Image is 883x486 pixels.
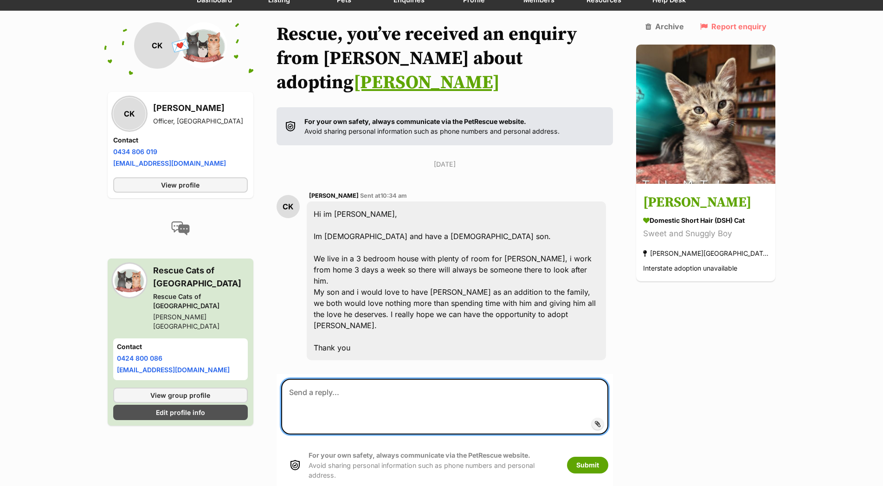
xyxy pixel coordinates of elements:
strong: For your own safety, always communicate via the PetRescue website. [309,451,530,459]
img: conversation-icon-4a6f8262b818ee0b60e3300018af0b2d0b884aa5de6e9bcb8d3d4eeb1a70a7c4.svg [171,221,190,235]
span: View group profile [150,390,210,400]
div: [PERSON_NAME][GEOGRAPHIC_DATA] [643,247,768,260]
strong: For your own safety, always communicate via the PetRescue website. [304,117,526,125]
div: Domestic Short Hair (DSH) Cat [643,216,768,226]
a: [PERSON_NAME] [354,71,500,94]
div: Officer, [GEOGRAPHIC_DATA] [153,117,243,126]
div: CK [113,97,146,130]
h4: Contact [117,342,244,351]
span: [PERSON_NAME] [309,192,359,199]
p: Avoid sharing personal information such as phone numbers and personal address. [309,450,558,480]
a: [EMAIL_ADDRESS][DOMAIN_NAME] [117,366,230,374]
span: 10:34 am [380,192,407,199]
img: Rescue Cats of Melbourne profile pic [113,264,146,297]
div: CK [277,195,300,218]
div: Hi im [PERSON_NAME], Im [DEMOGRAPHIC_DATA] and have a [DEMOGRAPHIC_DATA] son. We live in a 3 bedr... [307,201,606,360]
img: Rescue Cats of Melbourne profile pic [180,22,227,69]
a: 0424 800 086 [117,354,162,362]
h3: [PERSON_NAME] [153,102,243,115]
span: Edit profile info [156,408,205,417]
a: Report enquiry [700,22,767,31]
a: Archive [645,22,684,31]
span: 💌 [170,36,191,56]
a: [PERSON_NAME] Domestic Short Hair (DSH) Cat Sweet and Snuggly Boy [PERSON_NAME][GEOGRAPHIC_DATA] ... [636,186,775,282]
div: [PERSON_NAME][GEOGRAPHIC_DATA] [153,312,248,331]
span: View profile [161,180,200,190]
a: [EMAIL_ADDRESS][DOMAIN_NAME] [113,159,226,167]
span: Interstate adoption unavailable [643,265,737,272]
a: View group profile [113,388,248,403]
h4: Contact [113,136,248,145]
button: Submit [567,457,608,473]
a: View profile [113,177,248,193]
div: Rescue Cats of [GEOGRAPHIC_DATA] [153,292,248,311]
span: Sent at [360,192,407,199]
p: Avoid sharing personal information such as phone numbers and personal address. [304,117,560,136]
p: [DATE] [277,159,613,169]
a: Edit profile info [113,405,248,420]
a: 0434 806 019 [113,148,157,156]
h1: Rescue, you’ve received an enquiry from [PERSON_NAME] about adopting [277,22,613,95]
h3: [PERSON_NAME] [643,193,768,214]
div: CK [134,22,180,69]
img: Tabby McTat [636,45,775,184]
h3: Rescue Cats of [GEOGRAPHIC_DATA] [153,264,248,290]
div: Sweet and Snuggly Boy [643,228,768,240]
